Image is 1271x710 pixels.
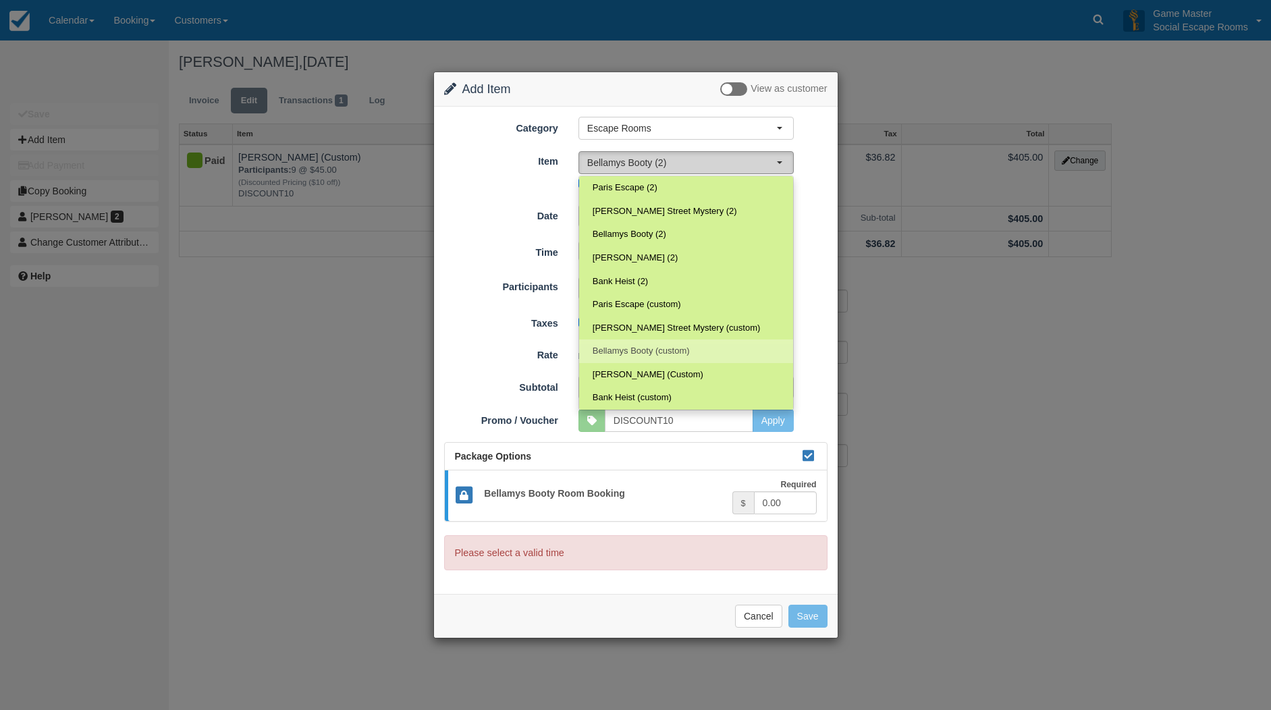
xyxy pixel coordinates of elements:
[434,409,568,428] label: Promo / Voucher
[578,151,794,174] button: Bellamys Booty (2)
[455,451,532,462] span: Package Options
[751,84,827,94] span: View as customer
[735,605,782,628] button: Cancel
[434,241,568,260] label: Time
[741,499,746,508] small: $
[434,204,568,223] label: Date
[593,182,657,194] span: Paris Escape (2)
[593,322,761,335] span: [PERSON_NAME] Street Mystery (custom)
[593,298,681,311] span: Paris Escape (custom)
[593,252,678,265] span: [PERSON_NAME] (2)
[593,345,690,358] span: Bellamys Booty (custom)
[593,368,703,381] span: [PERSON_NAME] (Custom)
[444,535,828,571] p: Please select a valid time
[587,156,776,169] span: Bellamys Booty (2)
[434,275,568,294] label: Participants
[753,409,794,432] button: Apply
[780,480,816,489] strong: Required
[434,312,568,331] label: Taxes
[593,205,737,218] span: [PERSON_NAME] Street Mystery (2)
[474,489,732,499] h5: Bellamys Booty Room Booking
[462,82,511,96] span: Add Item
[445,470,827,521] a: Bellamys Booty Room Booking Required $
[788,605,828,628] button: Save
[434,150,568,169] label: Item
[434,117,568,136] label: Category
[593,275,648,288] span: Bank Heist (2)
[578,117,794,140] button: Escape Rooms
[587,121,776,135] span: Escape Rooms
[434,344,568,362] label: Rate
[568,345,838,367] div: 4 @ $45.00
[434,376,568,395] label: Subtotal
[593,228,666,241] span: Bellamys Booty (2)
[593,391,672,404] span: Bank Heist (custom)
